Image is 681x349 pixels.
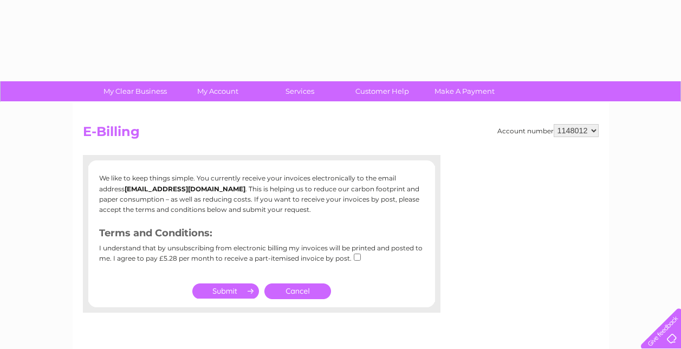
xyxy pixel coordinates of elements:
[125,185,245,193] b: [EMAIL_ADDRESS][DOMAIN_NAME]
[497,124,599,137] div: Account number
[99,173,424,215] p: We like to keep things simple. You currently receive your invoices electronically to the email ad...
[173,81,262,101] a: My Account
[264,283,331,299] a: Cancel
[83,124,599,145] h2: E-Billing
[99,225,424,244] h3: Terms and Conditions:
[420,81,509,101] a: Make A Payment
[338,81,427,101] a: Customer Help
[99,244,424,270] div: I understand that by unsubscribing from electronic billing my invoices will be printed and posted...
[192,283,259,299] input: Submit
[255,81,345,101] a: Services
[90,81,180,101] a: My Clear Business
